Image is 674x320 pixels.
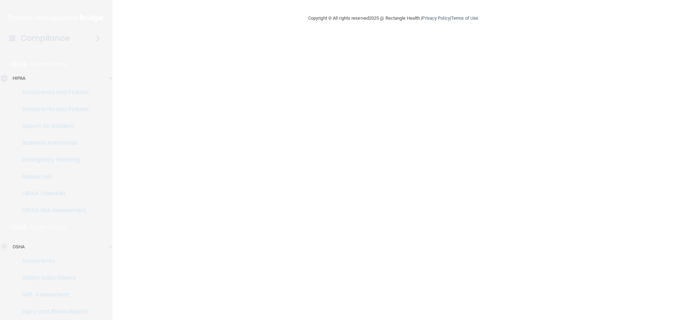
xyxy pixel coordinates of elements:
p: OSHA [9,223,27,231]
a: Terms of Use [451,15,478,21]
p: Documents and Policies [5,106,100,113]
p: HIPAA [9,60,27,68]
p: Safety Data Sheets [5,274,100,281]
p: Documents [5,257,100,265]
img: PMB logo [8,11,104,25]
p: Injury and Illness Report [5,308,100,315]
p: Self-Assessment [5,291,100,298]
p: Resources [5,173,100,180]
a: Privacy Policy [422,15,450,21]
p: Business Associates [5,139,100,146]
p: HIPAA Risk Assessment [5,207,100,214]
p: HIPAA [13,74,26,83]
h4: Compliance [21,33,70,43]
p: Documents and Policies [5,89,100,96]
p: Emergency Planning [5,156,100,163]
p: Learn More! [31,223,68,231]
div: Copyright © All rights reserved 2025 @ Rectangle Health | | [265,7,521,30]
p: HIPAA Checklist [5,190,100,197]
p: OSHA [13,243,25,251]
p: Report an Incident [5,123,100,130]
p: Learn More! [31,60,68,68]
